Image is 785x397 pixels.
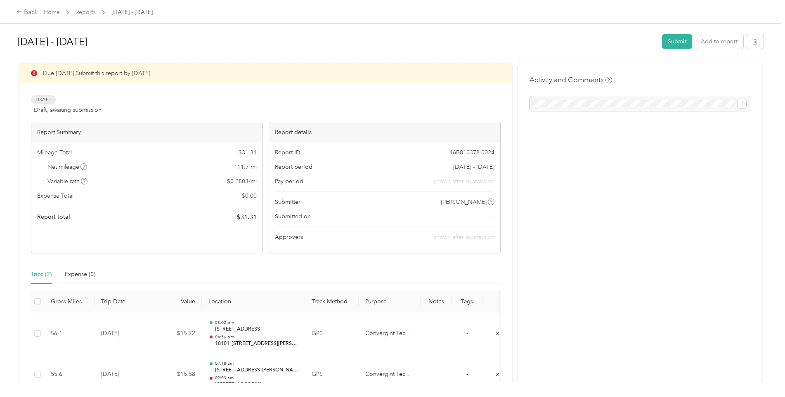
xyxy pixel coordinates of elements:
[275,148,300,157] span: Report ID
[95,291,152,313] th: Trip Date
[44,9,60,16] a: Home
[44,291,95,313] th: Gross Miles
[236,212,257,222] span: $ 31.31
[275,233,303,241] span: Approvers
[215,340,298,347] p: 18101–[STREET_ADDRESS][PERSON_NAME]
[453,163,494,171] span: [DATE] - [DATE]
[275,177,303,186] span: Pay period
[34,106,102,114] span: Draft, awaiting submission
[441,198,487,206] span: [PERSON_NAME]
[215,366,298,374] p: [STREET_ADDRESS][PERSON_NAME]
[275,212,311,221] span: Submitted on
[434,234,494,241] span: shown after submission
[31,95,56,104] span: Draft
[452,291,482,313] th: Tags
[305,291,359,313] th: Track Method
[215,320,298,326] p: 03:02 pm
[202,291,305,313] th: Location
[359,291,421,313] th: Purpose
[239,148,257,157] span: $ 31.31
[31,270,52,279] div: Trips (2)
[359,313,421,354] td: Convergint Technologies
[17,7,38,17] div: Back
[152,291,202,313] th: Value
[37,213,70,221] span: Report total
[739,351,785,397] iframe: Everlance-gr Chat Button Frame
[152,354,202,395] td: $15.58
[530,75,612,85] h4: Activity and Comments
[95,313,152,354] td: [DATE]
[47,163,87,171] span: Net mileage
[19,63,512,83] div: Due [DATE]. Submit this report by [DATE]
[359,354,421,395] td: Convergint Technologies
[662,34,692,49] button: Submit
[44,354,95,395] td: 55.6
[234,163,257,171] span: 111.7 mi
[466,371,468,378] span: -
[275,198,300,206] span: Submitter
[47,177,88,186] span: Variable rate
[95,354,152,395] td: [DATE]
[434,177,494,186] span: shown after submission
[466,330,468,337] span: -
[242,191,257,200] span: $ 0.00
[275,163,312,171] span: Report period
[31,122,262,142] div: Report Summary
[215,361,298,366] p: 07:18 am
[215,326,298,333] p: [STREET_ADDRESS]
[449,148,494,157] span: 16B810378-0024
[215,334,298,340] p: 04:56 pm
[493,212,494,221] span: -
[305,354,359,395] td: GPS
[305,313,359,354] td: GPS
[695,34,743,49] button: Add to report
[37,148,72,157] span: Mileage Total
[76,9,96,16] a: Reports
[227,177,257,186] span: $ 0.2803 / mi
[65,270,95,279] div: Expense (0)
[215,381,298,388] p: [STREET_ADDRESS]
[269,122,500,142] div: Report details
[111,8,153,17] span: [DATE] - [DATE]
[215,375,298,381] p: 09:03 am
[17,32,656,52] h1: Sep 1 - 30, 2025
[152,313,202,354] td: $15.72
[44,313,95,354] td: 56.1
[421,291,452,313] th: Notes
[37,191,73,200] span: Expense Total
